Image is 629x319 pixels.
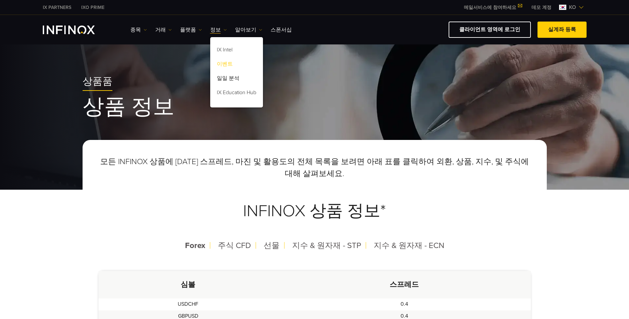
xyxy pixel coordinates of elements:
a: IX Education Hub [210,87,263,101]
a: IX Intel [210,44,263,58]
a: 스폰서십 [271,26,292,34]
span: 지수 & 원자재 - STP [292,241,361,250]
a: INFINOX [76,4,109,11]
th: 스프레드 [278,271,531,298]
span: 지수 & 원자재 - ECN [374,241,444,250]
span: 주식 CFD [218,241,251,250]
h1: 상품 정보 [83,96,547,118]
a: 실계좌 등록 [537,22,587,38]
a: INFINOX Logo [43,26,110,34]
th: 심볼 [98,271,278,298]
td: USDCHF [98,298,278,310]
a: 종목 [130,26,147,34]
a: 이벤트 [210,58,263,72]
h3: INFINOX 상품 정보* [98,185,531,237]
span: ko [566,3,579,11]
a: 거래 [155,26,172,34]
span: 상품품 [83,76,112,88]
a: 일일 분석 [210,72,263,87]
a: INFINOX MENU [527,4,556,11]
span: 선물 [264,241,280,250]
a: INFINOX [38,4,76,11]
span: Forex [185,241,205,250]
p: 모든 INFINOX 상품에 [DATE] 스프레드, 마진 및 활용도의 전체 목록을 보려면 아래 표를 클릭하여 외환, 상품, 지수, 및 주식에 대해 살펴보세요. [98,156,531,180]
a: 플랫폼 [180,26,202,34]
a: 정보 [210,26,227,34]
a: 메일서비스에 참여하세요 [459,5,527,10]
a: 알아보기 [235,26,262,34]
a: 클라이언트 영역에 로그인 [449,22,531,38]
td: 0.4 [278,298,531,310]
